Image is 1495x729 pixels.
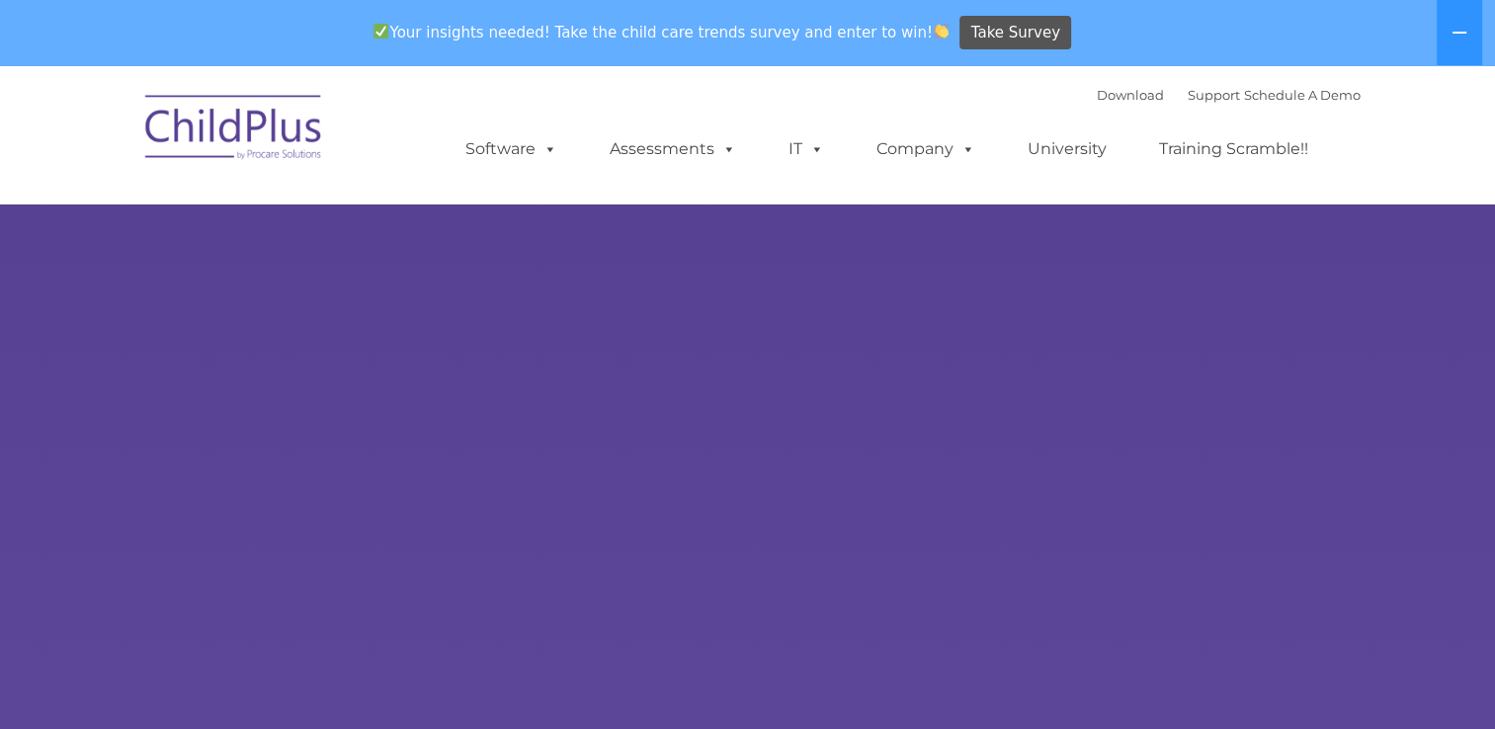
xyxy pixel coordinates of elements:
a: Download [1097,87,1164,103]
img: 👏 [934,24,949,39]
span: Your insights needed! Take the child care trends survey and enter to win! [366,13,957,51]
img: ✅ [374,24,388,39]
a: Software [446,129,577,169]
img: ChildPlus by Procare Solutions [135,81,333,180]
a: Support [1188,87,1240,103]
a: Take Survey [959,16,1071,50]
a: IT [769,129,844,169]
span: Take Survey [971,16,1060,50]
span: Last name [275,130,335,145]
a: University [1008,129,1126,169]
span: Phone number [275,211,359,226]
a: Company [857,129,995,169]
a: Assessments [590,129,756,169]
font: | [1097,87,1361,103]
a: Training Scramble!! [1139,129,1328,169]
a: Schedule A Demo [1244,87,1361,103]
